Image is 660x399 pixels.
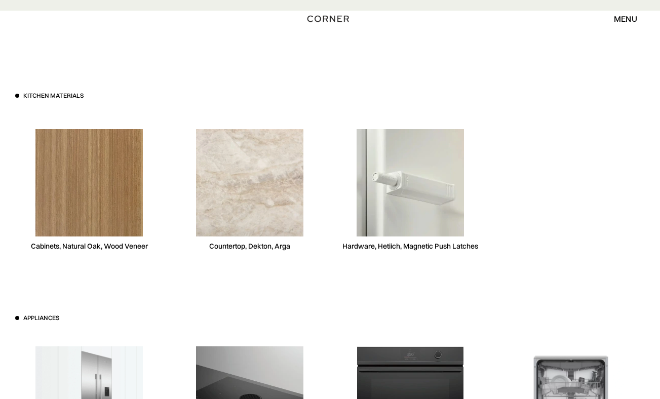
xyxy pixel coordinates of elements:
div: Cabinets, Natural Oak, Wood Veneer [31,242,148,251]
a: home [300,12,360,25]
div: menu [614,15,637,23]
div: Hardware, Hetiich, Magnetic Push Latches [342,242,478,251]
div: Countertop, Dekton, Arga [209,242,290,251]
h3: Appliances [23,314,59,323]
h3: Kitchen materials [23,92,84,100]
div: menu [604,10,637,27]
